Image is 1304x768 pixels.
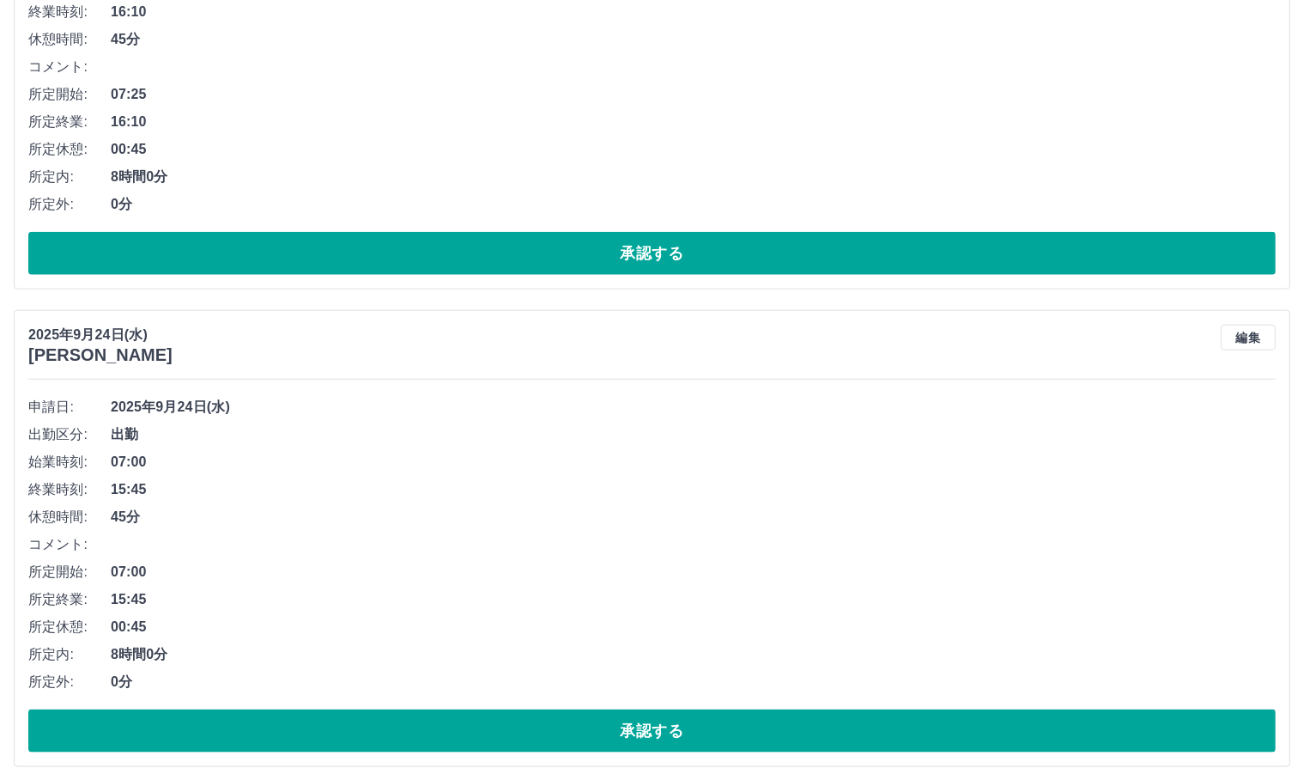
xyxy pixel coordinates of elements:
p: 2025年9月24日(水) [28,325,173,345]
span: 出勤 [111,424,1276,445]
span: コメント: [28,57,111,77]
span: 2025年9月24日(水) [111,397,1276,418]
span: 申請日: [28,397,111,418]
span: 出勤区分: [28,424,111,445]
span: 始業時刻: [28,452,111,472]
span: 00:45 [111,139,1276,160]
span: 終業時刻: [28,479,111,500]
span: 15:45 [111,589,1276,610]
span: 所定休憩: [28,139,111,160]
span: 16:10 [111,112,1276,132]
span: 0分 [111,672,1276,692]
span: 07:00 [111,562,1276,582]
span: 終業時刻: [28,2,111,22]
span: 45分 [111,29,1276,50]
span: 所定終業: [28,589,111,610]
span: 00:45 [111,617,1276,637]
span: 所定内: [28,167,111,187]
span: 16:10 [111,2,1276,22]
button: 承認する [28,232,1276,275]
span: 07:00 [111,452,1276,472]
span: コメント: [28,534,111,555]
span: 休憩時間: [28,507,111,527]
span: 15:45 [111,479,1276,500]
button: 承認する [28,710,1276,753]
span: 休憩時間: [28,29,111,50]
span: 07:25 [111,84,1276,105]
span: 8時間0分 [111,167,1276,187]
span: 所定開始: [28,562,111,582]
span: 8時間0分 [111,644,1276,665]
span: 所定外: [28,672,111,692]
h3: [PERSON_NAME] [28,345,173,365]
span: 所定休憩: [28,617,111,637]
span: 所定外: [28,194,111,215]
span: 45分 [111,507,1276,527]
span: 所定終業: [28,112,111,132]
span: 0分 [111,194,1276,215]
span: 所定開始: [28,84,111,105]
span: 所定内: [28,644,111,665]
button: 編集 [1221,325,1276,350]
